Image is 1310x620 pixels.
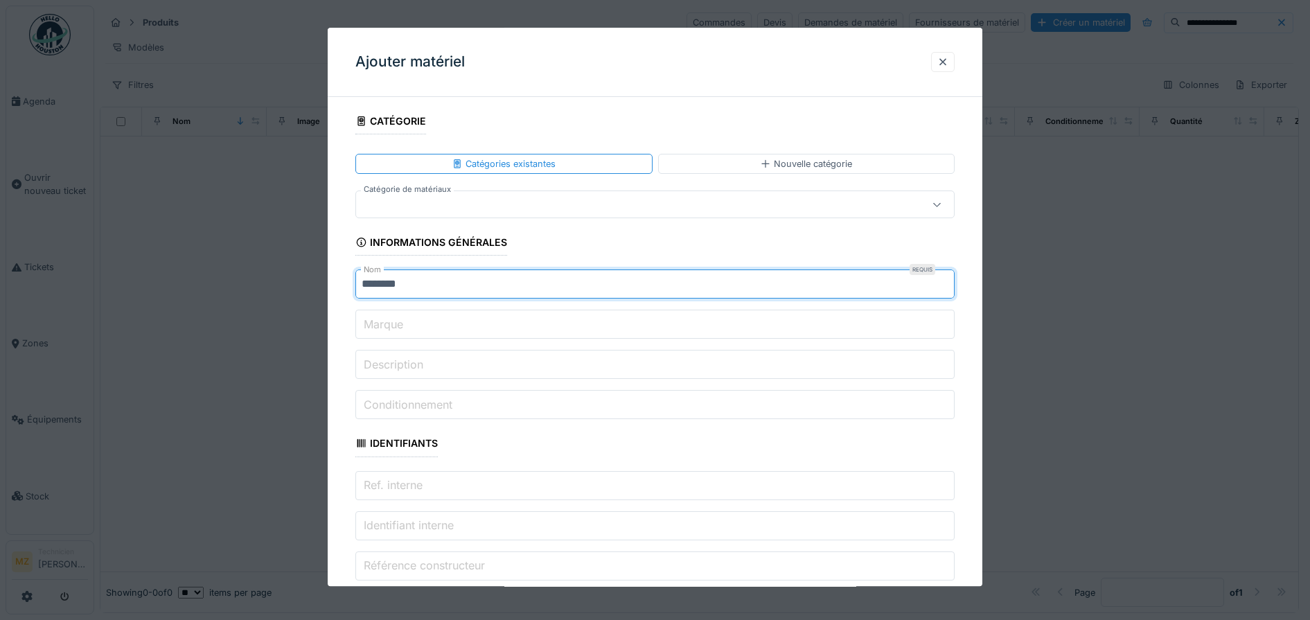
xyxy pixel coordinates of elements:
label: Nom [361,265,384,276]
label: Identifiant interne [361,517,457,533]
label: Description [361,356,426,373]
label: Référence constructeur [361,557,488,574]
label: Ref. interne [361,477,425,493]
div: Informations générales [355,233,508,256]
div: Identifiants [355,434,439,457]
div: Catégorie [355,111,427,134]
div: Catégories existantes [452,157,556,170]
div: Nouvelle catégorie [760,157,852,170]
h3: Ajouter matériel [355,53,465,71]
div: Requis [910,265,935,276]
label: Marque [361,316,406,333]
label: Conditionnement [361,396,455,413]
label: Catégorie de matériaux [361,184,454,196]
